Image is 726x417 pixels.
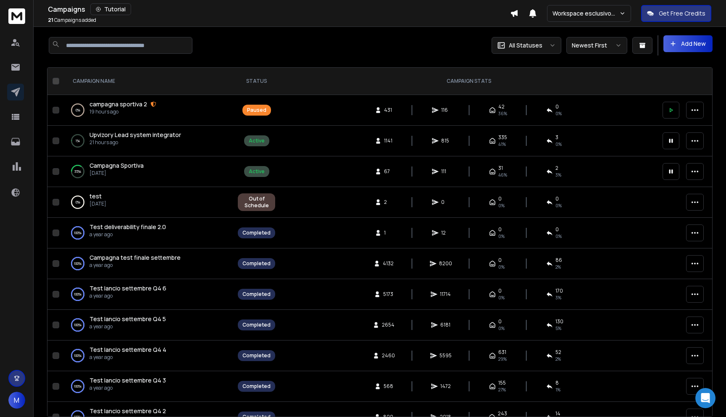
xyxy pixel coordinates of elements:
span: 155 [498,380,506,386]
span: 631 [498,349,506,356]
p: 100 % [74,290,82,298]
td: 100%Test lancio settembre Q4 6a year ago [63,279,233,310]
span: 29 % [498,356,507,362]
span: 2460 [382,352,395,359]
span: 6181 [440,322,450,328]
span: 1 [384,230,392,236]
th: CAMPAIGN STATS [280,68,658,95]
p: 21 hours ago [89,139,181,146]
span: Test lancio settembre Q4 2 [89,407,166,415]
div: Open Intercom Messenger [695,388,715,408]
span: 0 % [555,110,562,117]
span: 0% [498,325,505,332]
span: 335 [498,134,507,141]
a: Test lancio settembre Q4 3 [89,376,166,385]
span: 0% [498,294,505,301]
span: Test lancio settembre Q4 4 [89,346,166,354]
span: 568 [384,383,393,390]
span: 5595 [439,352,452,359]
p: 100 % [74,229,82,237]
span: 42 [498,103,505,110]
span: Test lancio settembre Q4 6 [89,284,166,292]
button: M [8,392,25,409]
p: All Statuses [509,41,542,50]
span: 67 [384,168,392,175]
span: 0% [498,202,505,209]
span: 111 [441,168,450,175]
div: Active [249,168,265,175]
div: Out of Schedule [242,195,271,209]
td: 35%Campagna Sportiva[DATE] [63,156,233,187]
p: 100 % [74,351,82,360]
span: 0% [555,202,562,209]
span: 0 [441,199,450,206]
div: Completed [242,352,271,359]
span: 116 [441,107,450,113]
td: 100%Test deliverability finale 2.0a year ago [63,218,233,248]
p: 0 % [76,198,80,206]
a: Campagna test finale settembre [89,253,181,262]
span: 0 [555,103,559,110]
span: 170 [555,288,563,294]
td: 0%campagna sportiva 219 hours ago [63,95,233,126]
div: Active [249,137,265,144]
button: Get Free Credits [641,5,711,22]
a: campagna sportiva 2 [89,100,147,108]
span: 0 [555,195,559,202]
td: 1%Upvizory Lead system integrator21 hours ago [63,126,233,156]
span: 431 [384,107,392,113]
span: 0% [498,233,505,240]
p: a year ago [89,262,181,269]
span: 1472 [440,383,451,390]
a: Test lancio settembre Q4 5 [89,315,166,323]
a: Upvizory Lead system integrator [89,131,181,139]
span: 86 [555,257,562,264]
p: Workspace esclusivo upvizory [552,9,619,18]
div: Completed [242,322,271,328]
span: Test deliverability finale 2.0 [89,223,166,231]
span: 31 [498,165,503,172]
span: 0 % [555,141,562,148]
a: Test lancio settembre Q4 2 [89,407,166,415]
div: Paused [247,107,266,113]
div: Completed [242,260,271,267]
p: 35 % [74,167,81,176]
span: 3 [555,134,558,141]
span: 0 % [555,233,562,240]
span: 21 [48,16,53,24]
button: Tutorial [90,3,131,15]
span: 27 % [498,386,506,393]
span: 0 [498,257,502,264]
span: 5 % [555,325,561,332]
th: STATUS [233,68,280,95]
span: 12 [441,230,450,236]
p: 100 % [74,382,82,391]
span: 0 [498,288,502,294]
a: test [89,192,102,201]
th: CAMPAIGN NAME [63,68,233,95]
p: 1 % [76,137,80,145]
p: [DATE] [89,201,106,207]
td: 0%test[DATE] [63,187,233,218]
span: 11714 [440,291,451,298]
p: [DATE] [89,170,144,177]
p: 0 % [76,106,80,114]
span: 2 % [555,264,561,270]
p: a year ago [89,385,166,391]
div: Campaigns [48,3,510,15]
span: 5173 [383,291,393,298]
span: 14 [555,410,560,417]
td: 100%Campagna test finale settembrea year ago [63,248,233,279]
p: a year ago [89,231,166,238]
div: Completed [242,230,271,236]
div: Completed [242,383,271,390]
span: 1 % [555,386,560,393]
p: 100 % [74,259,82,268]
p: Get Free Credits [659,9,705,18]
p: 19 hours ago [89,108,156,115]
button: Add New [663,35,713,52]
